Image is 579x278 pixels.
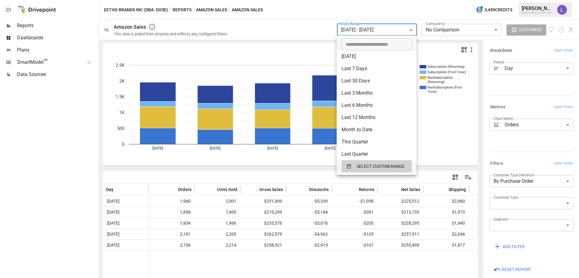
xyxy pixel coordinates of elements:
li: Last 3 Months [337,87,416,99]
li: Last Quarter [337,148,416,160]
li: Last 30 Days [337,75,416,87]
button: SELECT CUSTOM RANGE [341,160,412,172]
li: Last 7 Days [337,63,416,75]
li: [DATE] [337,50,416,63]
li: Last 6 Months [337,99,416,111]
li: Last 12 Months [337,111,416,124]
li: Month to Date [337,124,416,136]
span: SELECT CUSTOM RANGE [357,163,405,170]
li: This Quarter [337,136,416,148]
